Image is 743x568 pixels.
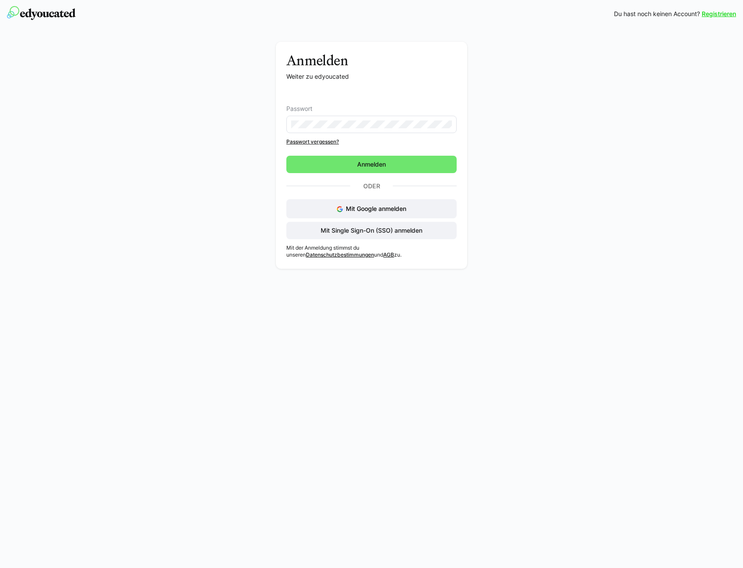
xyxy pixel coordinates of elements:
button: Anmelden [286,156,457,173]
p: Weiter zu edyoucated [286,72,457,81]
a: Datenschutzbestimmungen [306,251,374,258]
p: Oder [350,180,393,192]
p: Mit der Anmeldung stimmst du unseren und zu. [286,244,457,258]
a: AGB [383,251,394,258]
a: Registrieren [702,10,736,18]
a: Passwort vergessen? [286,138,457,145]
span: Passwort [286,105,312,112]
button: Mit Google anmelden [286,199,457,218]
span: Mit Single Sign-On (SSO) anmelden [319,226,424,235]
span: Du hast noch keinen Account? [614,10,700,18]
span: Mit Google anmelden [346,205,406,212]
span: Anmelden [356,160,387,169]
img: edyoucated [7,6,76,20]
button: Mit Single Sign-On (SSO) anmelden [286,222,457,239]
h3: Anmelden [286,52,457,69]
